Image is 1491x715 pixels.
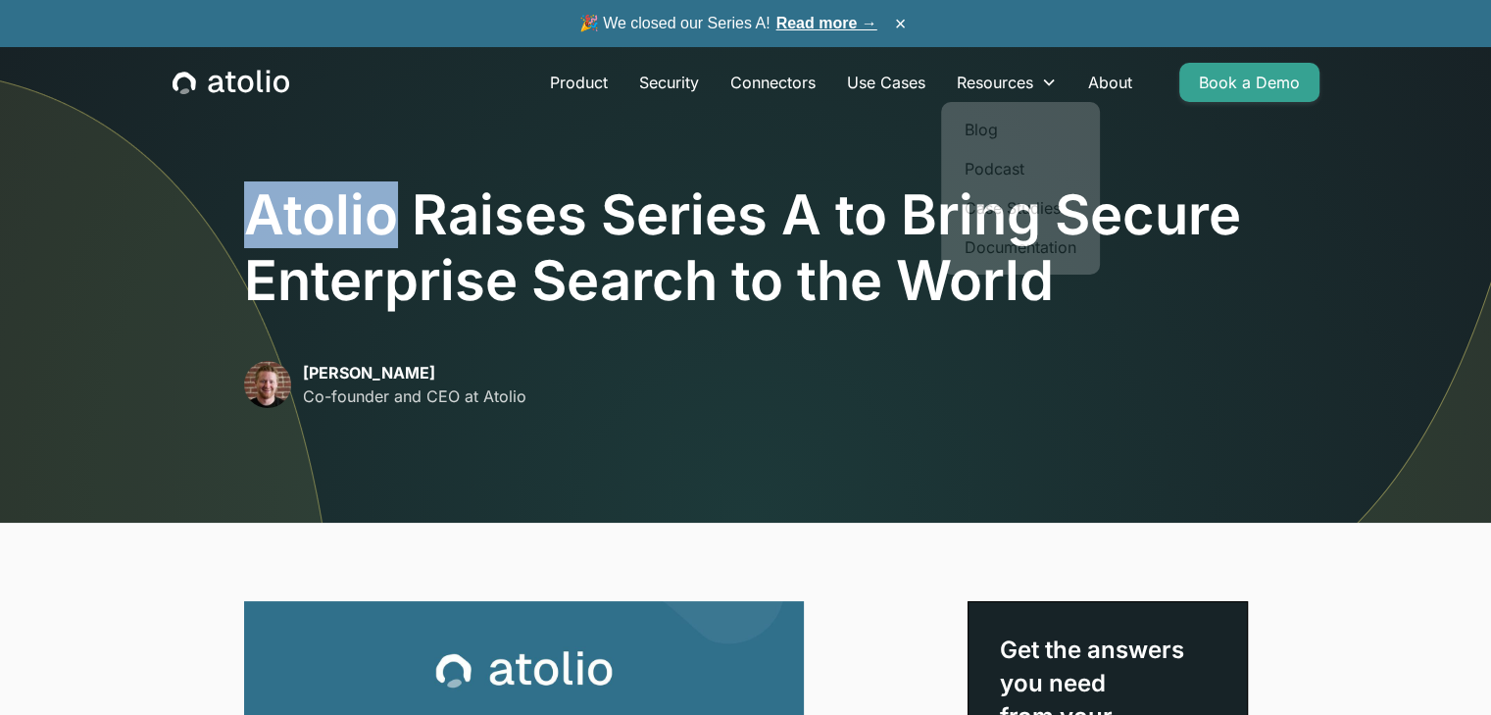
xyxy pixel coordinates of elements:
div: Resources [941,63,1072,102]
a: Case Studies [949,188,1092,228]
a: Read more → [776,15,877,31]
a: Book a Demo [1179,63,1319,102]
nav: Resources [941,102,1100,275]
button: × [889,13,913,34]
a: Podcast [949,149,1092,188]
a: Use Cases [831,63,941,102]
h1: Atolio Raises Series A to Bring Secure Enterprise Search to the World [244,182,1248,314]
p: [PERSON_NAME] [303,361,526,384]
div: Resources [957,71,1033,94]
a: Documentation [949,228,1092,267]
iframe: Chat Widget [1393,621,1491,715]
a: Security [623,63,715,102]
a: Connectors [715,63,831,102]
p: Co-founder and CEO at Atolio [303,384,526,408]
a: About [1072,63,1148,102]
span: 🎉 We closed our Series A! [579,12,877,35]
a: Blog [949,110,1092,149]
a: Product [534,63,623,102]
a: home [173,70,289,95]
